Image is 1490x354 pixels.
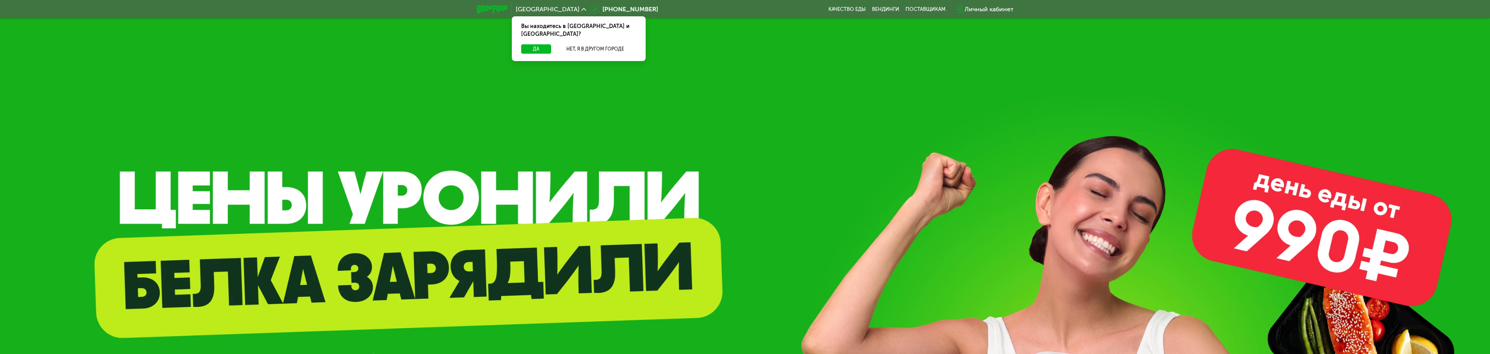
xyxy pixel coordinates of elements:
[828,6,866,12] a: Качество еды
[516,6,580,12] span: [GEOGRAPHIC_DATA]
[521,44,551,54] button: Да
[512,16,646,44] div: Вы находитесь в [GEOGRAPHIC_DATA] и [GEOGRAPHIC_DATA]?
[965,5,1014,14] div: Личный кабинет
[554,44,636,54] button: Нет, я в другом городе
[905,6,945,12] div: поставщикам
[872,6,899,12] a: Вендинги
[590,5,658,14] a: [PHONE_NUMBER]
